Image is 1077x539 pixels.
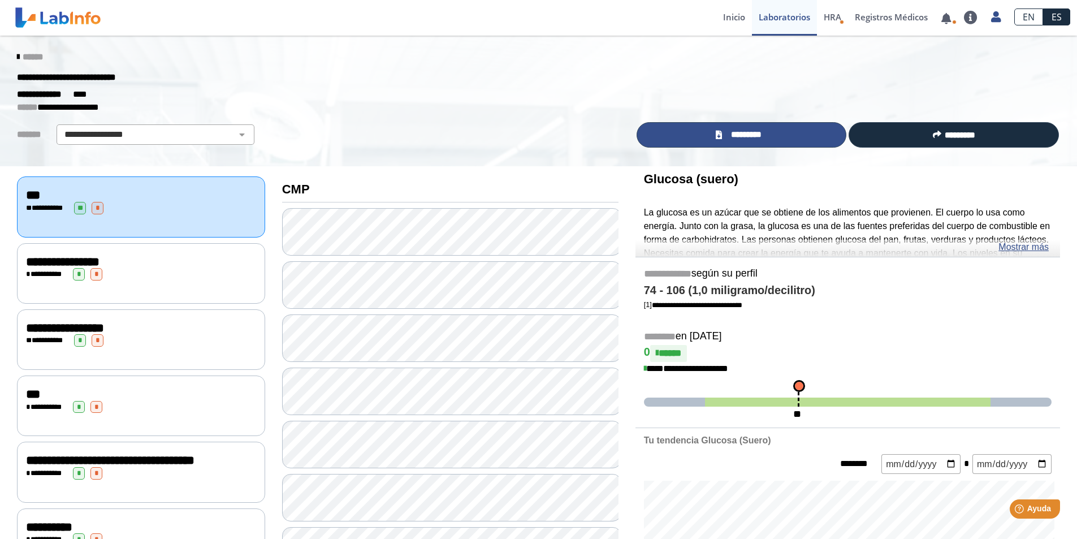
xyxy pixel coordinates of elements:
font: La glucosa es un azúcar que se obtiene de los alimentos que provienen. El cuerpo lo usa como ener... [644,208,1050,285]
font: HRA [824,11,841,23]
font: Inicio [723,11,745,23]
font: en [DATE] [676,330,722,342]
font: [1] [644,300,652,309]
font: CMP [282,182,310,196]
font: EN [1023,11,1035,23]
font: Tu tendencia Glucosa (Suero) [644,435,771,445]
font: según su perfil [691,268,758,279]
input: mm/dd/aaaa [972,454,1052,474]
iframe: Lanzador de widgets de ayuda [976,495,1065,527]
font: 74 - 106 (1,0 miligramo/decilitro) [644,284,815,296]
font: Laboratorios [759,11,810,23]
font: 0 [644,346,650,358]
font: Registros Médicos [855,11,928,23]
font: Mostrar más [998,242,1049,252]
font: ES [1052,11,1062,23]
input: mm/dd/aaaa [881,454,961,474]
font: Glucosa (suero) [644,172,738,186]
